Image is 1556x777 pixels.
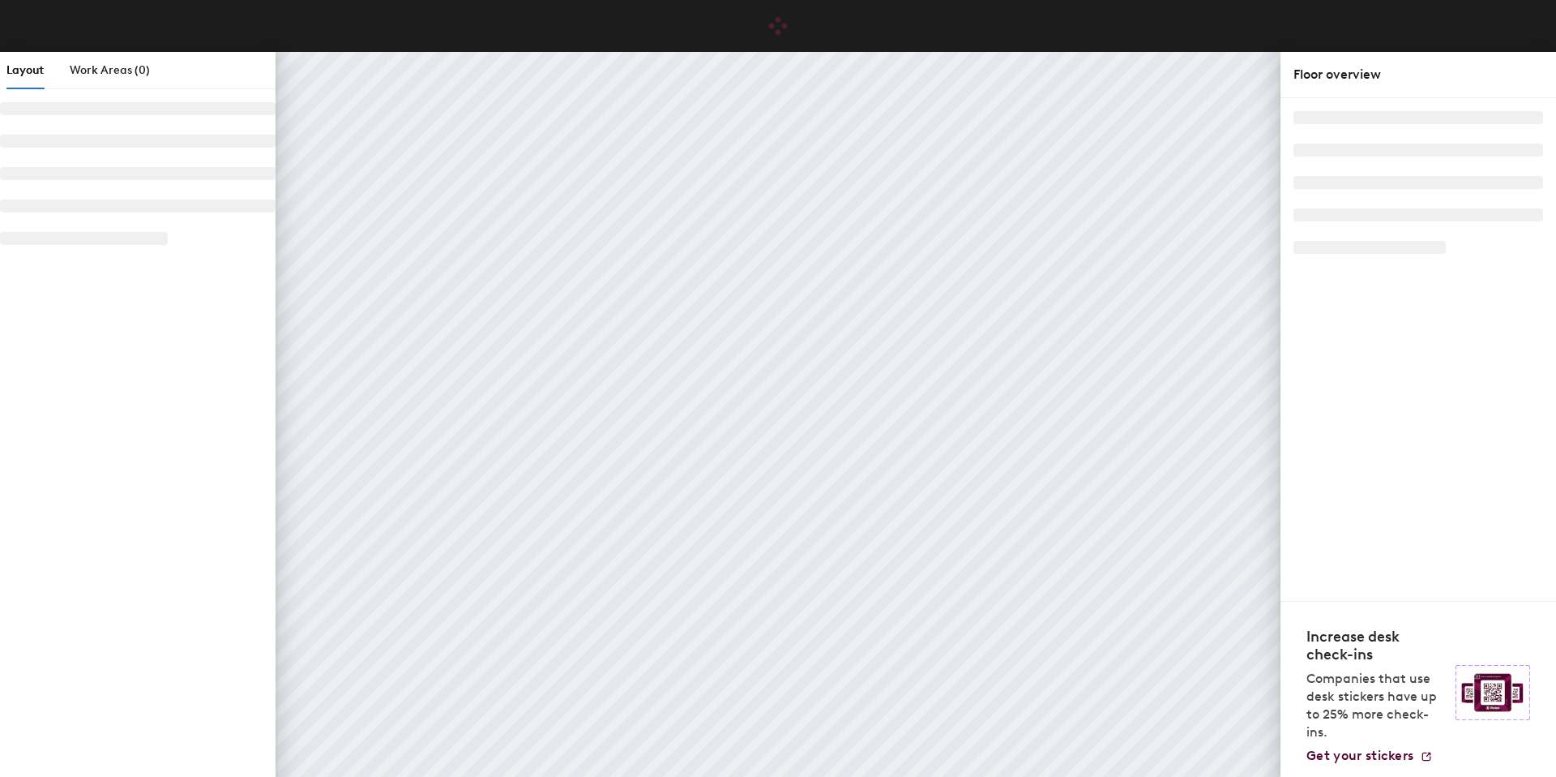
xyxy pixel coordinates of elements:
p: Companies that use desk stickers have up to 25% more check-ins. [1306,670,1446,741]
div: Floor overview [1293,65,1543,84]
h4: Increase desk check-ins [1306,628,1446,663]
span: Work Areas (0) [70,63,150,77]
a: Get your stickers [1306,748,1433,764]
span: Layout [6,63,44,77]
span: Get your stickers [1306,748,1413,763]
img: Sticker logo [1456,665,1530,720]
